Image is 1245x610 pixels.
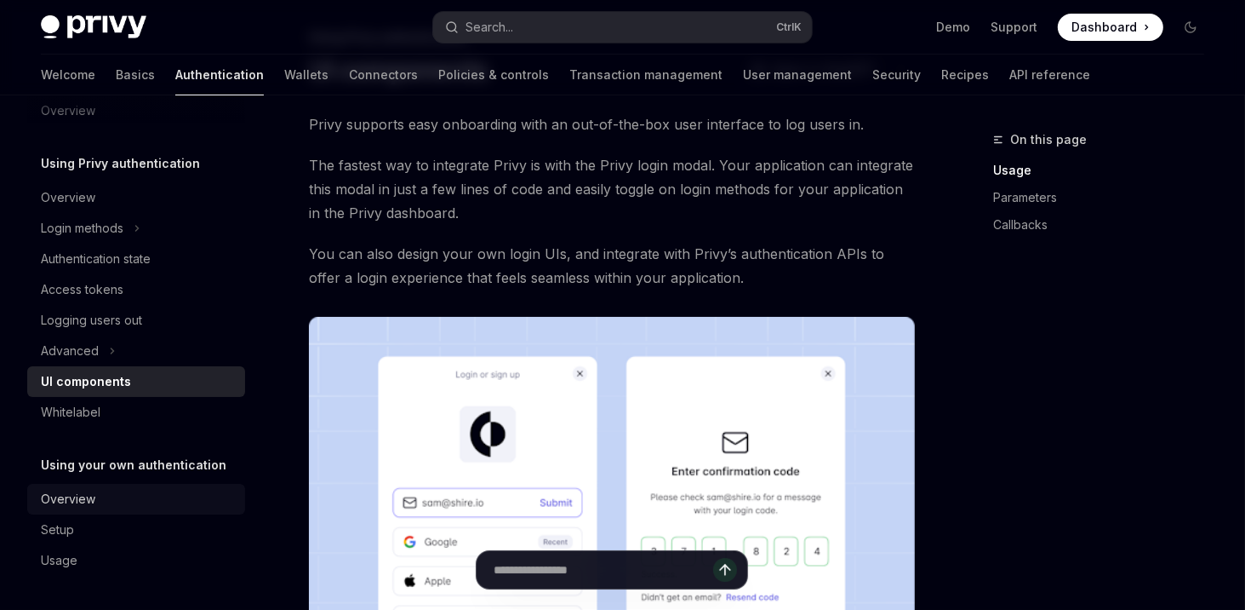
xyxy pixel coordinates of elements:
a: Recipes [941,55,989,95]
a: Usage [993,157,1218,184]
div: Whitelabel [41,402,100,423]
a: Access tokens [27,274,245,305]
a: Basics [116,55,155,95]
h5: Using Privy authentication [41,153,200,174]
a: Dashboard [1058,14,1163,41]
a: Demo [936,19,970,36]
span: The fastest way to integrate Privy is with the Privy login modal. Your application can integrate ... [309,153,915,225]
div: Logging users out [41,310,142,331]
a: Welcome [41,55,95,95]
a: Parameters [993,184,1218,211]
div: Authentication state [41,249,151,269]
span: You can also design your own login UIs, and integrate with Privy’s authentication APIs to offer a... [309,242,915,290]
a: Whitelabel [27,397,245,428]
div: Login methods [41,218,123,239]
a: Security [872,55,921,95]
a: Policies & controls [438,55,549,95]
button: Search...CtrlK [433,12,812,43]
input: Ask a question... [494,551,713,589]
div: Overview [41,187,95,208]
a: Wallets [284,55,328,95]
a: Connectors [349,55,418,95]
div: Search... [465,17,513,37]
span: Dashboard [1071,19,1137,36]
a: Logging users out [27,305,245,336]
div: Overview [41,489,95,509]
button: Advanced [27,336,245,366]
img: dark logo [41,15,146,39]
div: Usage [41,550,77,571]
a: Usage [27,545,245,576]
a: Authentication state [27,244,245,274]
a: User management [743,55,852,95]
a: Overview [27,484,245,515]
h5: Using your own authentication [41,455,226,475]
span: On this page [1010,129,1087,150]
span: Ctrl K [776,20,802,34]
a: UI components [27,366,245,397]
a: Support [991,19,1037,36]
div: UI components [41,371,131,392]
a: API reference [1009,55,1090,95]
div: Access tokens [41,279,123,300]
span: Privy supports easy onboarding with an out-of-the-box user interface to log users in. [309,112,915,136]
div: Setup [41,520,74,540]
div: Advanced [41,341,99,361]
a: Callbacks [993,211,1218,239]
button: Login methods [27,213,245,244]
a: Overview [27,182,245,213]
a: Setup [27,515,245,545]
button: Toggle dark mode [1177,14,1204,41]
button: Send message [713,558,737,582]
a: Transaction management [569,55,722,95]
a: Authentication [175,55,264,95]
